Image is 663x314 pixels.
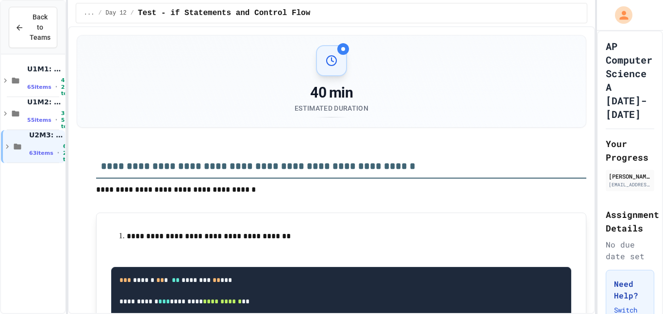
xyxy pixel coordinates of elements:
span: • [55,116,57,124]
iframe: chat widget [582,233,653,274]
span: 63 items [29,150,53,156]
span: ... [84,9,95,17]
div: 40 min [295,84,368,101]
span: U1M1: Primitives, Variables, Basic I/O [27,65,63,73]
span: Test - if Statements and Control Flow [138,7,310,19]
div: Estimated Duration [295,103,368,113]
span: • [55,83,57,91]
span: • [57,149,59,157]
div: My Account [605,4,635,26]
h3: Need Help? [614,278,646,301]
span: 65 items [27,84,51,90]
h2: Assignment Details [606,208,654,235]
span: / [131,9,134,17]
span: 3h 58m total [61,110,75,130]
div: [PERSON_NAME] [609,172,651,181]
span: 4h 27m total [61,77,75,97]
iframe: chat widget [622,275,653,304]
span: 6h 20m total [63,143,77,163]
span: Day 12 [106,9,127,17]
span: 55 items [27,117,51,123]
span: U1M2: Using Classes and Objects [27,98,63,106]
h2: Your Progress [606,137,654,164]
button: Back to Teams [9,7,57,48]
h1: AP Computer Science A [DATE]-[DATE] [606,39,654,121]
span: / [98,9,101,17]
div: [EMAIL_ADDRESS][DOMAIN_NAME] [609,181,651,188]
span: Back to Teams [30,12,50,43]
span: U2M3: If Statements & Control Flow [29,131,63,139]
